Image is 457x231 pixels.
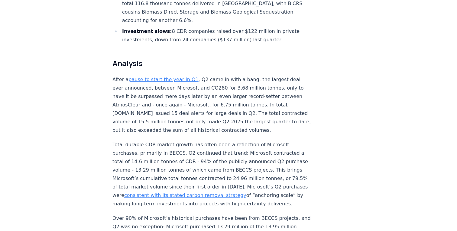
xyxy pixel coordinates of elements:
h2: Analysis [112,59,313,68]
a: consistent with its stated carbon removal strategy [124,192,246,198]
p: Total durable CDR market growth has often been a reflection of Microsoft purchases, primarily in ... [112,141,313,208]
p: After a , Q2 came in with a bang: the largest deal ever announced, between Microsoft and CO280 fo... [112,75,313,134]
a: pause to start the year in Q1 [128,77,198,82]
strong: Investment slows: [122,28,172,34]
li: 8 CDR companies raised over $122 million in private investments, down from 24 companies ($137 mil... [120,27,313,44]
